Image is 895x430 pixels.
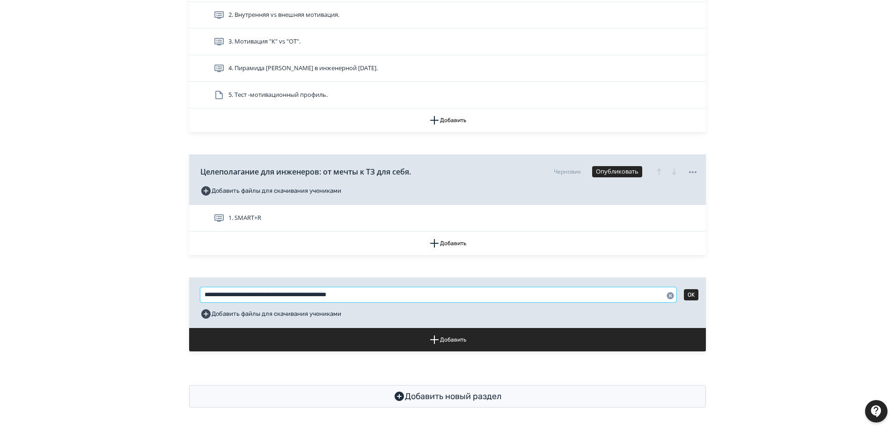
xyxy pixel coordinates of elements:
[189,109,706,132] button: Добавить
[228,64,378,73] span: 4. Пирамида Маслоу в инженерной среде.
[189,385,706,408] button: Добавить новый раздел
[189,232,706,255] button: Добавить
[189,205,706,232] div: 1. SMART+R
[200,166,411,177] span: Целеполагание для инженеров: от мечты к ТЗ для себя.
[189,82,706,109] div: 5. Тест -мотивационный профиль.
[228,37,301,46] span: 3. Мотивация "К" vs "ОТ".
[684,289,698,300] button: OK
[189,2,706,29] div: 2. Внутренняя vs внешняя мотивация.
[228,90,328,100] span: 5. Тест -мотивационный профиль.
[228,213,261,223] span: 1. SMART+R
[189,29,706,55] div: 3. Мотивация "К" vs "ОТ".
[228,10,339,20] span: 2. Внутренняя vs внешняя мотивация.
[189,328,706,351] button: Добавить
[200,306,341,321] button: Добавить файлы для скачивания учениками
[554,168,581,176] div: Черновик
[189,55,706,82] div: 4. Пирамида [PERSON_NAME] в инженерной [DATE].
[200,183,341,198] button: Добавить файлы для скачивания учениками
[592,166,642,177] button: Опубликовать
